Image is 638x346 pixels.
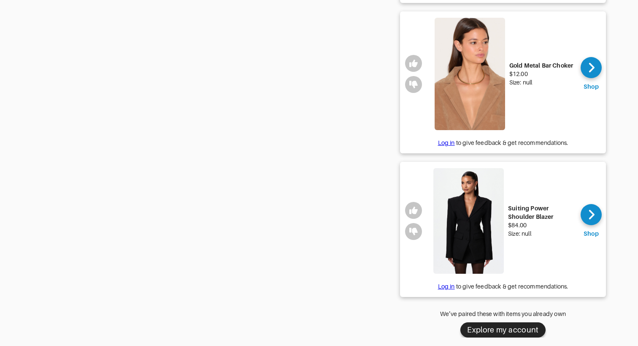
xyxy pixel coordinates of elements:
[508,229,574,238] div: Size: null
[467,325,538,335] div: Explore my account
[509,61,573,70] div: Gold Metal Bar Choker
[400,282,606,291] div: to give feedback & get recommendations.
[584,82,599,91] div: Shop
[438,283,455,290] a: Log in
[435,18,505,130] img: Gold Metal Bar Choker
[508,204,574,221] div: Suiting Power Shoulder Blazer
[438,139,455,146] a: Log in
[584,229,599,238] div: Shop
[508,221,574,229] div: $84.00
[433,168,504,274] img: Suiting Power Shoulder Blazer
[400,139,606,147] div: to give feedback & get recommendations.
[509,78,573,87] div: Size: null
[581,57,602,91] a: Shop
[400,310,606,318] div: We’ve paired these with items you already own
[581,204,602,238] a: Shop
[460,322,545,338] button: Explore my account
[509,70,573,78] div: $12.00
